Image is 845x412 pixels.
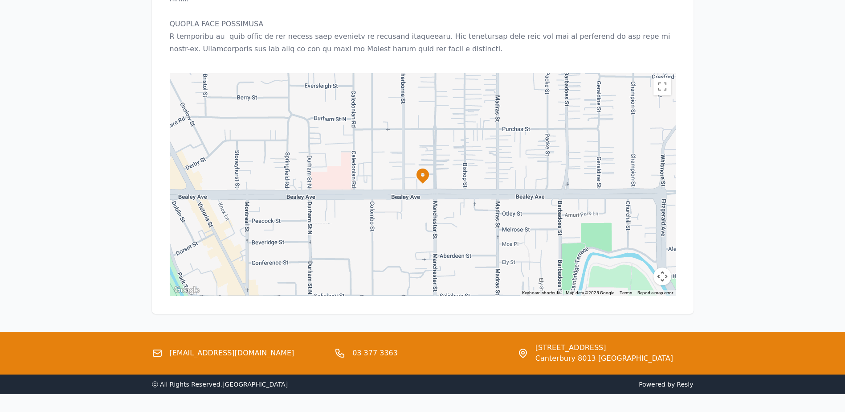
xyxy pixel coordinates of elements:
[566,290,614,295] span: Map data ©2025 Google
[352,348,398,358] a: 03 377 3363
[152,381,288,388] span: ⓒ All Rights Reserved. [GEOGRAPHIC_DATA]
[535,353,673,364] span: Canterbury 8013 [GEOGRAPHIC_DATA]
[653,78,671,95] button: Toggle fullscreen view
[620,290,632,295] a: Terms (opens in new tab)
[170,348,294,358] a: [EMAIL_ADDRESS][DOMAIN_NAME]
[535,342,673,353] span: [STREET_ADDRESS]
[172,284,201,296] img: Google
[637,290,673,295] a: Report a map error
[653,268,671,285] button: Map camera controls
[426,380,694,389] span: Powered by
[677,381,693,388] a: Resly
[172,284,201,296] a: Open this area in Google Maps (opens a new window)
[522,290,560,296] button: Keyboard shortcuts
